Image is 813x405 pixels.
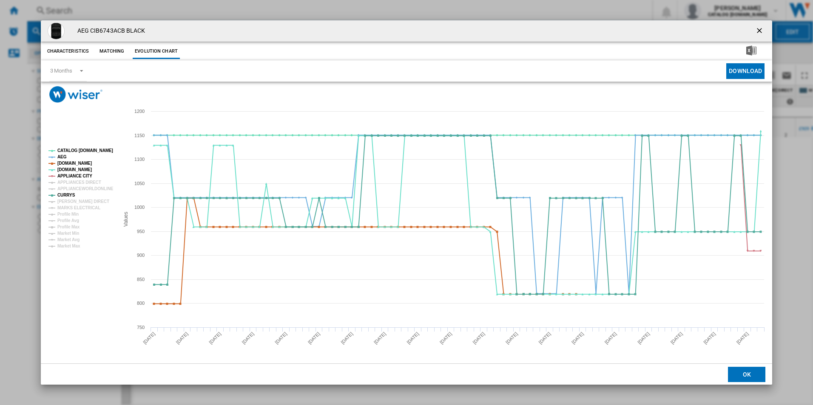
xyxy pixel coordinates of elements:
[57,199,109,204] tspan: [PERSON_NAME] DIRECT
[571,331,585,345] tspan: [DATE]
[733,44,770,59] button: Download in Excel
[755,26,765,37] ng-md-icon: getI18NText('BUTTONS.CLOSE_DIALOG')
[752,22,769,39] button: getI18NText('BUTTONS.CLOSE_DIALOG')
[142,331,156,345] tspan: [DATE]
[134,157,145,162] tspan: 1100
[702,331,716,345] tspan: [DATE]
[133,44,180,59] button: Evolution chart
[48,22,65,39] img: acc21f4b2cefe56f25a3768ec47e882144a003f6_1.jpg
[57,225,80,229] tspan: Profile Max
[241,331,255,345] tspan: [DATE]
[41,20,773,385] md-dialog: Product popup
[57,180,101,185] tspan: APPLIANCES DIRECT
[134,109,145,114] tspan: 1200
[57,155,67,159] tspan: AEG
[669,331,683,345] tspan: [DATE]
[57,167,92,172] tspan: [DOMAIN_NAME]
[726,63,765,79] button: Download
[505,331,519,345] tspan: [DATE]
[537,331,551,345] tspan: [DATE]
[137,277,145,282] tspan: 850
[134,205,145,210] tspan: 1000
[57,193,75,197] tspan: CURRYS
[57,237,80,242] tspan: Market Avg
[123,212,129,227] tspan: Values
[637,331,651,345] tspan: [DATE]
[340,331,354,345] tspan: [DATE]
[134,133,145,138] tspan: 1150
[49,86,102,103] img: logo_wiser_300x94.png
[728,367,765,382] button: OK
[735,331,749,345] tspan: [DATE]
[372,331,387,345] tspan: [DATE]
[137,301,145,306] tspan: 800
[57,161,92,166] tspan: [DOMAIN_NAME]
[274,331,288,345] tspan: [DATE]
[57,148,113,153] tspan: CATALOG [DOMAIN_NAME]
[208,331,222,345] tspan: [DATE]
[137,325,145,330] tspan: 750
[406,331,420,345] tspan: [DATE]
[57,205,100,210] tspan: MARKS ELECTRICAL
[137,229,145,234] tspan: 950
[57,231,79,236] tspan: Market Min
[307,331,321,345] tspan: [DATE]
[50,67,72,74] div: 3 Months
[472,331,486,345] tspan: [DATE]
[137,253,145,258] tspan: 900
[439,331,453,345] tspan: [DATE]
[746,45,756,56] img: excel-24x24.png
[57,244,80,248] tspan: Market Max
[45,44,91,59] button: Characteristics
[603,331,617,345] tspan: [DATE]
[73,27,145,35] h4: AEG CIB6743ACB BLACK
[134,181,145,186] tspan: 1050
[93,44,131,59] button: Matching
[175,331,189,345] tspan: [DATE]
[57,218,79,223] tspan: Profile Avg
[57,212,79,217] tspan: Profile Min
[57,174,92,178] tspan: APPLIANCE CITY
[57,186,114,191] tspan: APPLIANCEWORLDONLINE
